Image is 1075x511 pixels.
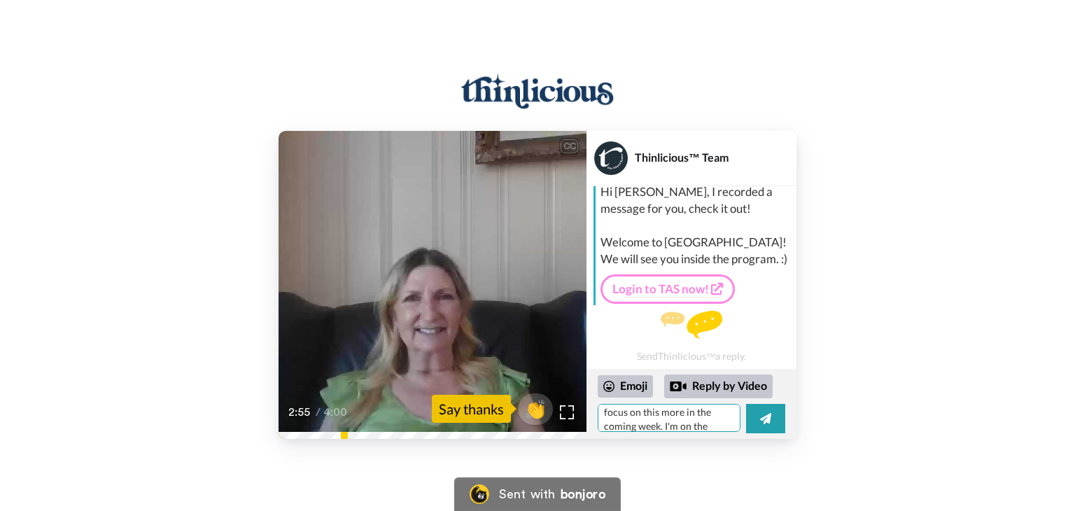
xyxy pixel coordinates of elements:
[598,375,653,398] div: Emoji
[323,404,348,421] span: 4:00
[518,398,553,420] span: 👏
[560,405,574,419] img: Full screen
[661,311,722,339] img: message.svg
[316,404,321,421] span: /
[670,378,687,395] div: Reply by Video
[600,183,793,267] div: Hi [PERSON_NAME], I recorded a message for you, check it out! Welcome to [GEOGRAPHIC_DATA]! We wi...
[561,139,578,153] div: CC
[432,395,511,423] div: Say thanks
[518,393,553,425] button: 👏
[598,404,740,432] textarea: Hi! Thanks for following up. I'm just very behind on watching the videos and haven't gotten to th...
[594,141,628,175] img: Profile Image
[664,374,773,398] div: Reply by Video
[600,274,735,304] a: Login to TAS now!
[635,150,796,164] div: Thinlicious™ Team
[454,477,621,511] a: Bonjoro Logo
[288,404,313,421] span: 2:55
[586,311,796,362] div: Send Thinlicious™ a reply.
[461,72,614,110] img: Thinlicious® Team logo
